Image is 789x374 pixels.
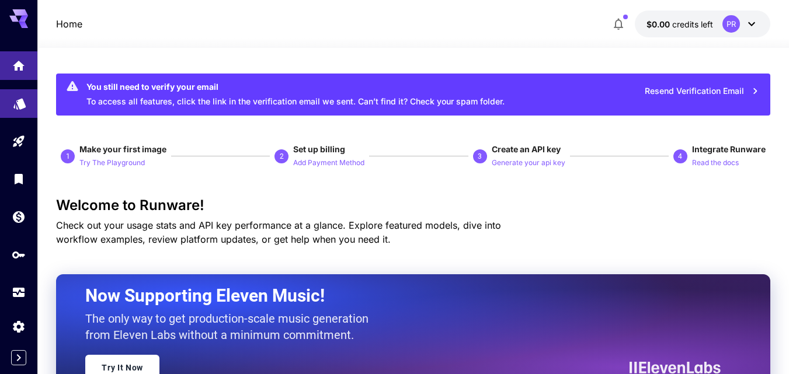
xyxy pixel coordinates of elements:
p: 3 [478,151,482,162]
div: To access all features, click the link in the verification email we sent. Can’t find it? Check yo... [86,77,505,112]
p: The only way to get production-scale music generation from Eleven Labs without a minimum commitment. [85,310,377,343]
span: Set up billing [293,144,345,154]
button: Add Payment Method [293,155,364,169]
h3: Welcome to Runware! [56,197,770,214]
div: Settings [12,316,26,330]
span: credits left [672,19,713,29]
div: $0.00 [647,18,713,30]
span: Make your first image [79,144,166,154]
span: Integrate Runware [692,144,766,154]
p: 4 [678,151,682,162]
button: Resend Verification Email [638,79,766,103]
button: Expand sidebar [11,350,26,365]
div: API Keys [12,244,26,258]
span: $0.00 [647,19,672,29]
div: Playground [12,134,26,149]
div: You still need to verify your email [86,81,505,93]
p: 2 [280,151,284,162]
div: PR [722,15,740,33]
span: Create an API key [492,144,561,154]
div: Wallet [12,209,26,224]
div: Library [12,168,26,183]
button: Try The Playground [79,155,145,169]
nav: breadcrumb [56,17,82,31]
button: Generate your api key [492,155,565,169]
h2: Now Supporting Eleven Music! [85,285,712,307]
p: Add Payment Method [293,158,364,169]
span: Check out your usage stats and API key performance at a glance. Explore featured models, dive int... [56,219,501,245]
p: Read the docs [692,158,739,169]
p: Try The Playground [79,158,145,169]
a: Home [56,17,82,31]
div: Home [12,55,26,69]
div: Models [13,93,27,107]
button: Read the docs [692,155,739,169]
p: Generate your api key [492,158,565,169]
button: $0.00PR [635,11,770,37]
div: Usage [12,281,26,296]
p: 1 [66,151,70,162]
